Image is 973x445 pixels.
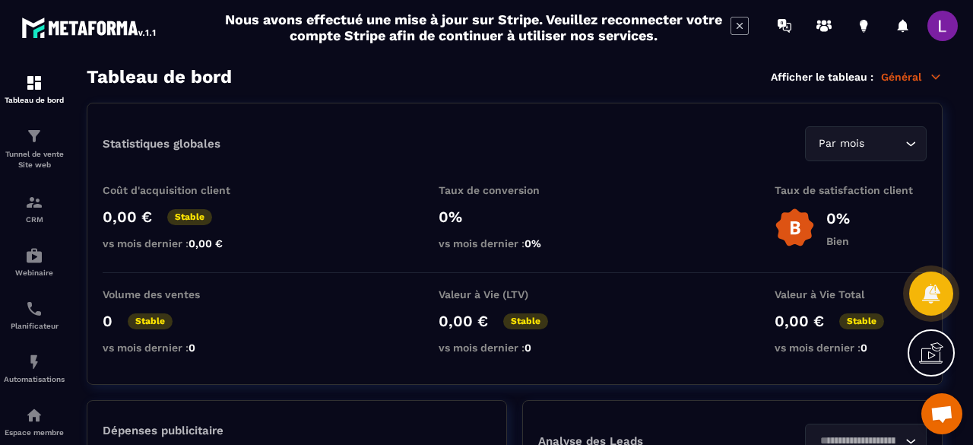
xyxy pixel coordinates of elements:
[826,209,850,227] p: 0%
[525,342,531,354] span: 0
[815,135,867,152] span: Par mois
[439,342,591,354] p: vs mois dernier :
[775,208,815,248] img: b-badge-o.b3b20ee6.svg
[4,116,65,182] a: formationformationTunnel de vente Site web
[921,393,962,434] div: Ouvrir le chat
[439,312,488,330] p: 0,00 €
[103,208,152,226] p: 0,00 €
[439,208,591,226] p: 0%
[103,312,113,330] p: 0
[25,353,43,371] img: automations
[860,342,867,354] span: 0
[103,424,491,437] p: Dépenses publicitaire
[103,342,255,354] p: vs mois dernier :
[25,300,43,318] img: scheduler
[25,127,43,145] img: formation
[525,237,541,250] span: 0%
[103,237,255,250] p: vs mois dernier :
[775,312,824,330] p: 0,00 €
[4,215,65,224] p: CRM
[25,193,43,211] img: formation
[771,71,873,83] p: Afficher le tableau :
[867,135,902,152] input: Search for option
[25,246,43,265] img: automations
[839,313,884,329] p: Stable
[128,313,173,329] p: Stable
[503,313,548,329] p: Stable
[4,375,65,383] p: Automatisations
[439,288,591,300] p: Valeur à Vie (LTV)
[21,14,158,41] img: logo
[826,235,850,247] p: Bien
[4,96,65,104] p: Tableau de bord
[439,237,591,250] p: vs mois dernier :
[439,184,591,196] p: Taux de conversion
[103,137,220,151] p: Statistiques globales
[4,149,65,170] p: Tunnel de vente Site web
[25,406,43,424] img: automations
[805,126,927,161] div: Search for option
[4,269,65,277] p: Webinaire
[4,288,65,342] a: schedulerschedulerPlanificateur
[189,342,195,354] span: 0
[167,209,212,225] p: Stable
[4,428,65,437] p: Espace membre
[4,342,65,395] a: automationsautomationsAutomatisations
[881,70,943,84] p: Général
[4,235,65,288] a: automationsautomationsWebinaire
[25,74,43,92] img: formation
[224,11,723,43] h2: Nous avons effectué une mise à jour sur Stripe. Veuillez reconnecter votre compte Stripe afin de ...
[87,66,232,87] h3: Tableau de bord
[4,62,65,116] a: formationformationTableau de bord
[775,184,927,196] p: Taux de satisfaction client
[103,288,255,300] p: Volume des ventes
[4,322,65,330] p: Planificateur
[4,182,65,235] a: formationformationCRM
[189,237,223,250] span: 0,00 €
[103,184,255,196] p: Coût d'acquisition client
[775,342,927,354] p: vs mois dernier :
[775,288,927,300] p: Valeur à Vie Total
